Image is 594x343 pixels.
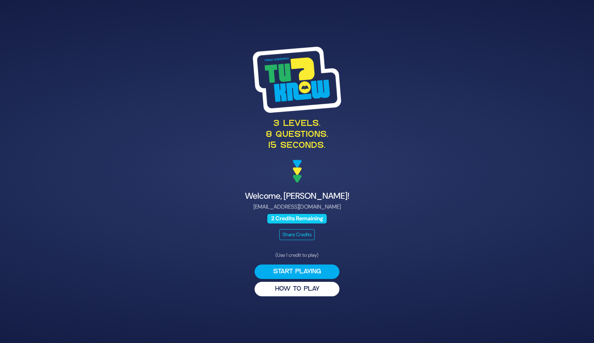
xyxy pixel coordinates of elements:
button: Share Credits [279,229,315,240]
p: (Use 1 credit to play) [255,251,339,259]
img: decoration arrows [293,160,302,182]
p: 3 levels. 8 questions. 15 seconds. [124,118,470,152]
img: Tournament Logo [253,47,341,112]
button: Start Playing [255,264,339,279]
span: 2 Credits Remaining [267,214,327,223]
button: HOW TO PLAY [255,282,339,296]
p: [EMAIL_ADDRESS][DOMAIN_NAME] [124,203,470,211]
h4: Welcome, [PERSON_NAME]! [124,191,470,201]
